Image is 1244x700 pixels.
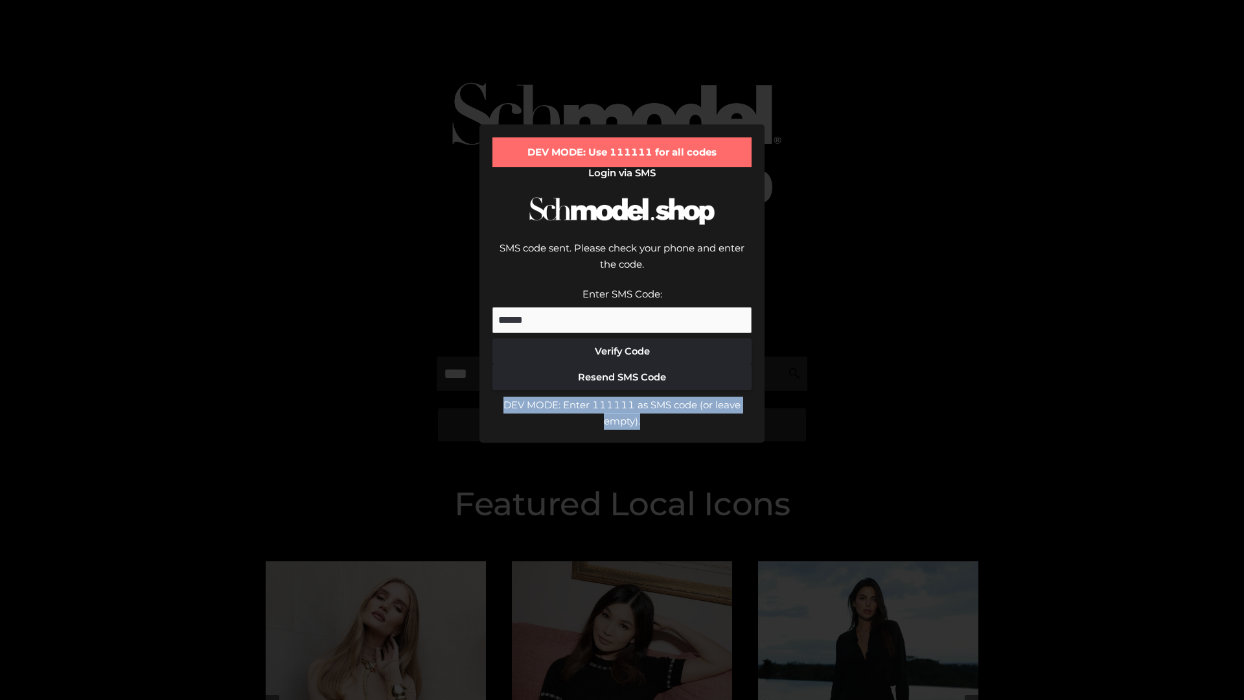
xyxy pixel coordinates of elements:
h2: Login via SMS [492,167,752,179]
div: DEV MODE: Enter 111111 as SMS code (or leave empty). [492,397,752,430]
div: DEV MODE: Use 111111 for all codes [492,137,752,167]
button: Resend SMS Code [492,364,752,390]
div: SMS code sent. Please check your phone and enter the code. [492,240,752,286]
button: Verify Code [492,338,752,364]
label: Enter SMS Code: [582,288,662,300]
img: Schmodel Logo [525,185,719,237]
